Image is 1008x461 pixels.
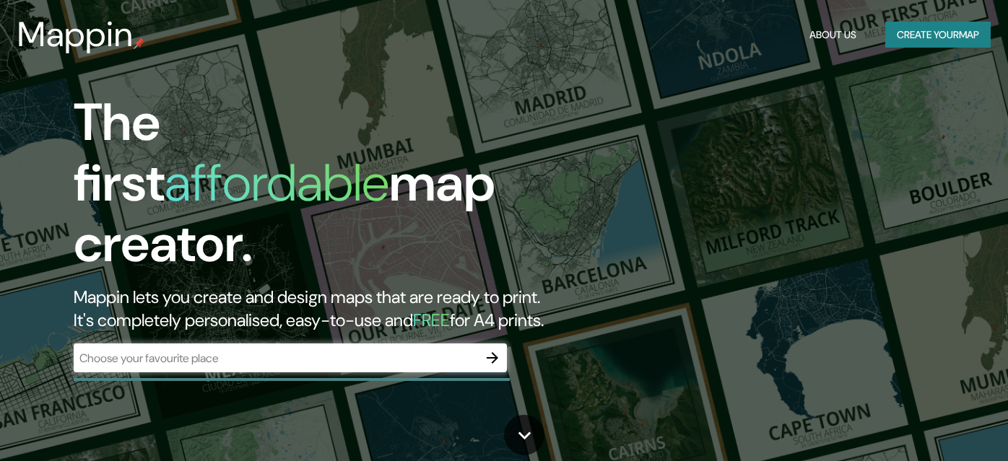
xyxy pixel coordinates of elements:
[165,149,389,216] h1: affordable
[804,22,862,48] button: About Us
[74,350,478,366] input: Choose your favourite place
[134,38,145,49] img: mappin-pin
[17,14,134,55] h3: Mappin
[885,22,991,48] button: Create yourmap
[74,286,578,332] h2: Mappin lets you create and design maps that are ready to print. It's completely personalised, eas...
[413,309,450,331] h5: FREE
[74,92,578,286] h1: The first map creator.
